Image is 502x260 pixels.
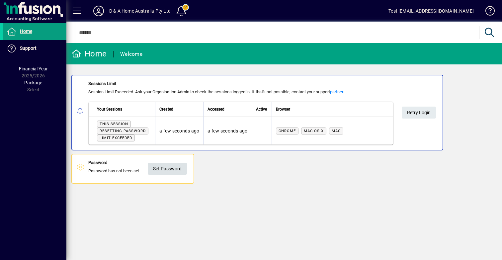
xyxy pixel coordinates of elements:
[159,106,173,113] span: Created
[100,129,146,133] span: Resetting password
[100,122,128,126] span: This session
[279,129,296,133] span: Chrome
[100,136,132,140] span: Limit exceeded
[203,117,251,144] td: a few seconds ago
[19,66,48,71] span: Financial Year
[153,163,182,174] span: Set Password
[88,159,139,178] div: Password has not been set
[3,40,66,57] a: Support
[208,106,224,113] span: Accessed
[480,1,494,23] a: Knowledge Base
[20,45,37,51] span: Support
[407,107,431,118] span: Retry Login
[88,5,109,17] button: Profile
[388,6,474,16] div: Test [EMAIL_ADDRESS][DOMAIN_NAME]
[148,163,187,175] a: Set Password
[20,29,32,34] span: Home
[88,80,393,87] div: Sessions Limit
[71,48,107,59] div: Home
[97,106,122,113] span: Your Sessions
[256,106,267,113] span: Active
[66,75,502,150] app-alert-notification-menu-item: Sessions Limit
[402,107,436,119] button: Retry Login
[120,49,142,59] div: Welcome
[24,80,42,85] span: Package
[155,117,203,144] td: a few seconds ago
[88,159,139,166] div: Password
[330,89,343,94] a: partner
[109,6,171,16] div: D & A Home Australia Pty Ltd
[304,129,324,133] span: Mac OS X
[332,129,341,133] span: Mac
[276,106,290,113] span: Browser
[88,89,393,95] div: Session Limit Exceeded. Ask your Organisation Admin to check the sessions logged in. If that's no...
